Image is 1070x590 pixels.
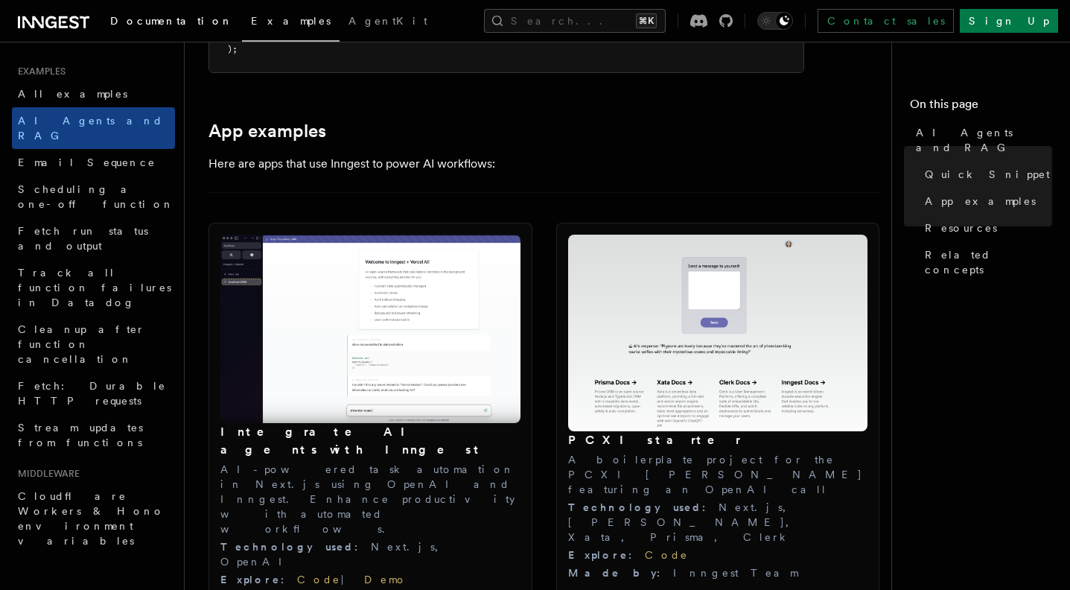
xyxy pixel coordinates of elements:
span: Examples [12,66,66,77]
div: | [220,572,520,587]
span: Resources [925,221,997,235]
a: Contact sales [818,9,954,33]
a: Related concepts [919,241,1052,283]
span: AI Agents and RAG [18,115,163,142]
button: Search...⌘K [484,9,666,33]
span: Documentation [110,15,233,27]
h4: On this page [910,95,1052,119]
a: Fetch: Durable HTTP requests [12,372,175,414]
a: Email Sequence [12,149,175,176]
span: AgentKit [348,15,427,27]
span: Email Sequence [18,156,156,168]
span: All examples [18,88,127,100]
a: Cleanup after function cancellation [12,316,175,372]
a: AI Agents and RAG [910,119,1052,161]
span: App examples [925,194,1036,209]
h3: PCXI starter [568,431,868,449]
div: Next.js, OpenAI [220,539,520,569]
span: Cloudflare Workers & Hono environment variables [18,490,165,547]
span: Technology used : [568,501,719,513]
a: Quick Snippet [919,161,1052,188]
span: Track all function failures in Datadog [18,267,171,308]
span: Related concepts [925,247,1052,277]
span: Middleware [12,468,80,480]
a: Sign Up [960,9,1058,33]
a: Stream updates from functions [12,414,175,456]
img: Integrate AI agents with Inngest [220,235,520,423]
button: Toggle dark mode [757,12,793,30]
a: Cloudflare Workers & Hono environment variables [12,483,175,554]
img: PCXI starter [568,235,868,432]
a: Documentation [101,4,242,40]
p: A boilerplate project for the PCXI [PERSON_NAME] featuring an OpenAI call [568,452,868,497]
a: Track all function failures in Datadog [12,259,175,316]
span: ); [227,44,238,54]
a: Scheduling a one-off function [12,176,175,218]
p: Here are apps that use Inngest to power AI workflows: [208,153,804,174]
span: Made by : [568,567,673,579]
span: Examples [251,15,331,27]
a: Resources [919,215,1052,241]
h3: Integrate AI agents with Inngest [220,423,520,459]
a: Fetch run status and output [12,218,175,259]
a: Code [645,549,689,561]
a: AI Agents and RAG [12,107,175,149]
span: Quick Snippet [925,167,1050,182]
div: Inngest Team [568,565,868,580]
a: Examples [242,4,340,42]
span: Explore : [220,574,297,586]
kbd: ⌘K [636,13,657,28]
a: App examples [208,121,326,142]
span: Technology used : [220,541,371,553]
span: Fetch run status and output [18,225,148,252]
a: Demo [364,574,407,586]
span: Cleanup after function cancellation [18,323,145,365]
span: Stream updates from functions [18,422,143,448]
div: Next.js, [PERSON_NAME], Xata, Prisma, Clerk [568,500,868,545]
span: AI Agents and RAG [916,125,1052,155]
a: Code [297,574,341,586]
span: Fetch: Durable HTTP requests [18,380,166,407]
p: AI-powered task automation in Next.js using OpenAI and Inngest. Enhance productivity with automat... [220,462,520,536]
a: App examples [919,188,1052,215]
a: All examples [12,80,175,107]
a: AgentKit [340,4,436,40]
span: Explore : [568,549,645,561]
span: Scheduling a one-off function [18,183,174,210]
